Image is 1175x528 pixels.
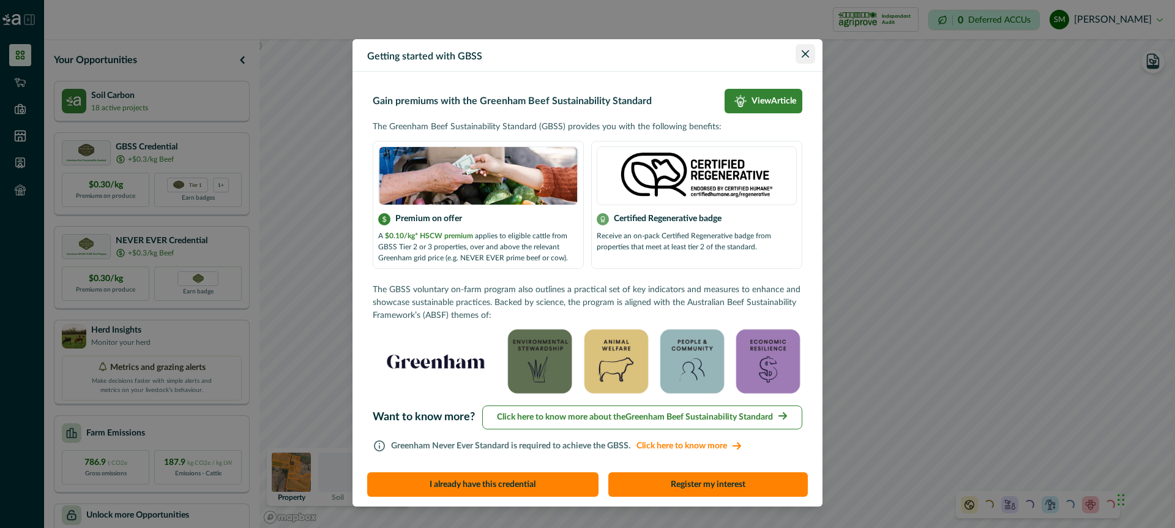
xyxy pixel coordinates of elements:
a: light-bulb-iconViewArticle [725,89,802,113]
img: certification logo [378,146,578,205]
p: The GBSS voluntary on-farm program also outlines a practical set of key indicators and measures t... [373,284,802,322]
p: Certified Regenerative badge [614,213,722,225]
img: certification logo [597,146,797,205]
button: Register my interest [608,472,808,497]
span: Click here to know more [630,440,748,453]
div: Drag [1117,481,1125,518]
img: light-bulb-icon [734,95,747,107]
p: View Article [752,96,796,107]
img: /assets/environmental_stewardship-d6b81da3.png-logo [506,327,575,396]
p: A applies to eligible cattle from GBSS Tier 2 or 3 properties, over and above the relevant Greenh... [378,230,578,263]
iframe: Chat Widget [1114,469,1175,528]
p: Gain premiums with the Greenham Beef Sustainability Standard [373,94,652,108]
p: Greenham Never Ever Standard is required to achieve the GBSS. [391,440,748,453]
img: /assets/economic_resilience-d5ae8c91.png-logo [734,327,802,396]
p: Want to know more? [373,409,475,426]
p: Click here to know more about the Greenham Beef Sustainability Standard [497,411,773,424]
header: Getting started with GBSS [352,39,822,72]
img: /assets/HWG_Master_Logo-eb685858.png-logo [375,327,497,396]
button: Click here to know more about theGreenham Beef Sustainability Standard [482,405,802,429]
p: Premium on offer [395,213,462,225]
img: /assets/greenham_animal_welfare-621d022c.png-logo [582,327,651,396]
span: $0.10/kg* HSCW premium [385,232,473,239]
button: I already have this credential [367,472,599,497]
img: /assets/people_community-cc46ee1c.png-logo [658,327,726,396]
p: The Greenham Beef Sustainability Standard (GBSS) provides you with the following benefits: [373,121,802,134]
p: Receive an on-pack Certified Regenerative badge from properties that meet at least tier 2 of the ... [597,230,797,252]
button: Close [796,44,815,64]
